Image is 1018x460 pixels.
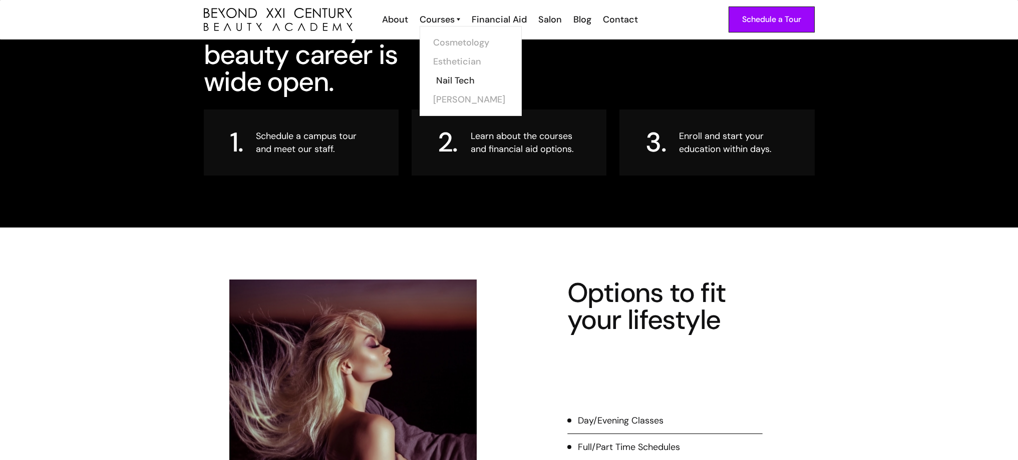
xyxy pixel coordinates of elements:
div: Day/Evening Classes [578,414,663,427]
div: 3. [645,129,666,156]
h4: Options to fit your lifestyle [567,279,763,333]
div: Financial Aid [472,13,527,26]
a: Cosmetology [433,33,508,52]
div: 2. [438,129,458,156]
a: Courses [420,13,460,26]
div: Salon [538,13,562,26]
div: Courses [420,13,455,26]
a: About [376,13,413,26]
div: Full/Part Time Schedules [578,440,680,453]
img: beyond 21st century beauty academy logo [204,8,353,31]
a: home [204,8,353,31]
a: Financial Aid [465,13,532,26]
div: About [382,13,408,26]
div: Contact [603,13,638,26]
div: 1. [230,129,243,156]
a: Esthetician [433,52,508,71]
div: Schedule a campus tour and meet our staff. [256,129,373,155]
h3: The door to your beauty career is wide open. [204,14,451,95]
div: Learn about the courses and financial aid options. [471,129,581,155]
a: Nail Tech [436,71,511,90]
div: Schedule a Tour [742,13,801,26]
a: Salon [532,13,567,26]
div: Blog [573,13,591,26]
nav: Courses [420,26,522,116]
a: Blog [567,13,596,26]
div: Enroll and start your education within days. [679,129,789,155]
a: Schedule a Tour [729,6,815,32]
a: Contact [596,13,643,26]
a: [PERSON_NAME] [433,90,508,109]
